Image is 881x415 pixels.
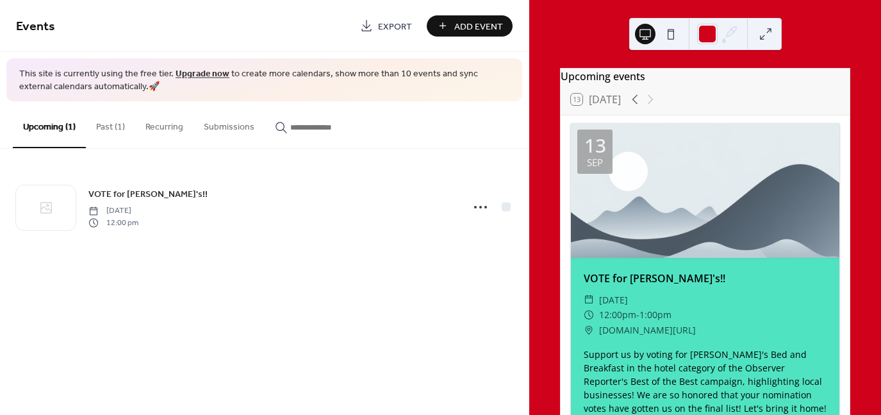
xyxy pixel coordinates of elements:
span: 12:00pm [599,307,636,323]
div: Upcoming events [561,69,850,84]
span: VOTE for [PERSON_NAME]'s!! [88,188,208,201]
div: 13 [584,136,606,155]
span: [DATE] [599,292,628,308]
button: Past (1) [86,101,135,147]
span: This site is currently using the free tier. to create more calendars, show more than 10 events an... [19,68,509,93]
button: Add Event [427,15,513,37]
span: 12:00 pm [88,217,138,228]
span: - [636,307,639,323]
a: VOTE for [PERSON_NAME]'s!! [88,187,208,201]
div: Sep [587,158,603,167]
div: VOTE for [PERSON_NAME]'s!! [571,271,839,286]
a: Export [350,15,422,37]
a: Upgrade now [176,65,229,83]
div: ​ [584,307,594,323]
button: Upcoming (1) [13,101,86,148]
span: [DOMAIN_NAME][URL] [599,323,696,338]
div: ​ [584,292,594,308]
span: Add Event [454,20,503,33]
span: [DATE] [88,205,138,217]
div: ​ [584,323,594,338]
span: Events [16,14,55,39]
button: Recurring [135,101,193,147]
span: 1:00pm [639,307,671,323]
span: Export [378,20,412,33]
button: Submissions [193,101,265,147]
